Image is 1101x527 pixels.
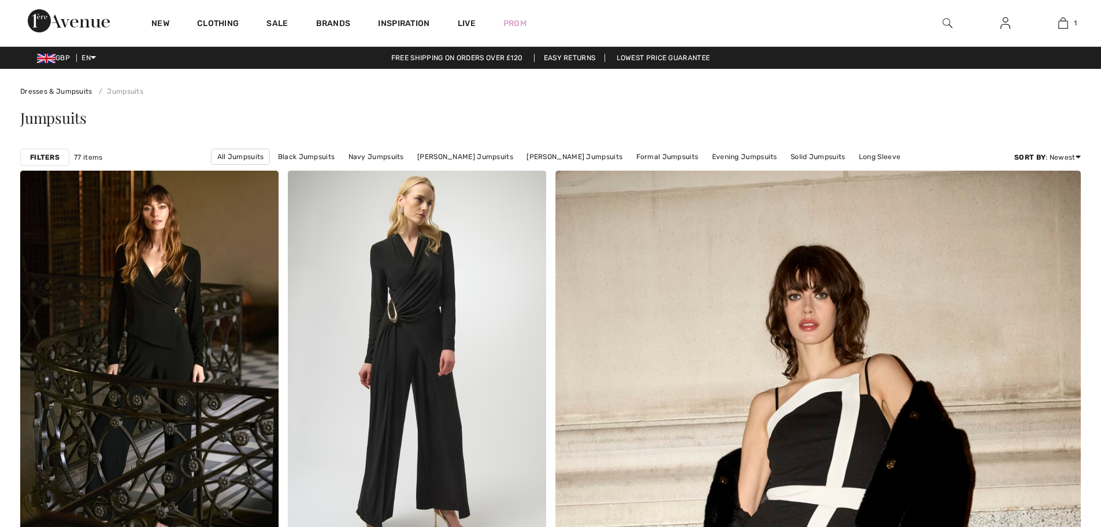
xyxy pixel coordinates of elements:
[785,149,851,164] a: Solid Jumpsuits
[991,16,1020,31] a: Sign In
[211,149,270,165] a: All Jumpsuits
[607,54,720,62] a: Lowest Price Guarantee
[706,149,783,164] a: Evening Jumpsuits
[151,19,169,31] a: New
[503,17,527,30] a: Prom
[37,54,55,63] img: UK Pound
[81,54,96,62] span: EN
[382,54,532,62] a: Free shipping on orders over ₤120
[1074,18,1077,28] span: 1
[1014,152,1081,163] div: : Newest
[378,19,429,31] span: Inspiration
[197,19,239,31] a: Clothing
[20,87,92,95] a: Dresses & Jumpsuits
[853,149,906,164] a: Long Sleeve
[74,152,102,163] span: 77 items
[316,19,351,31] a: Brands
[521,149,628,164] a: [PERSON_NAME] Jumpsuits
[1058,16,1068,30] img: My Bag
[412,149,519,164] a: [PERSON_NAME] Jumpsuits
[272,149,341,164] a: Black Jumpsuits
[37,54,75,62] span: GBP
[266,19,288,31] a: Sale
[30,152,60,163] strong: Filters
[1014,153,1046,161] strong: Sort By
[534,54,606,62] a: Easy Returns
[28,9,110,32] img: 1ère Avenue
[1000,16,1010,30] img: My Info
[943,16,952,30] img: search the website
[1035,16,1091,30] a: 1
[20,108,87,128] span: Jumpsuits
[458,17,476,30] a: Live
[343,149,410,164] a: Navy Jumpsuits
[631,149,705,164] a: Formal Jumpsuits
[94,87,143,95] a: Jumpsuits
